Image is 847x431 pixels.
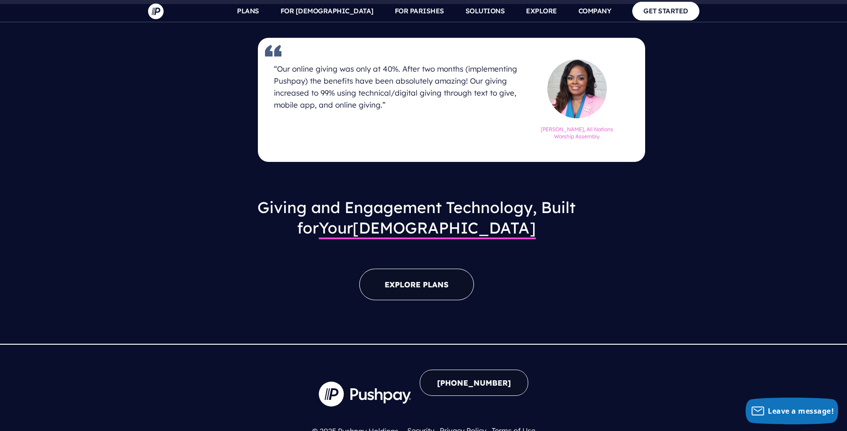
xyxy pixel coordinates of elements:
span: [DEMOGRAPHIC_DATA] [319,218,536,239]
img: Company Logo [319,382,410,407]
button: Leave a message! [746,398,838,424]
span: Your [319,218,353,239]
span: Leave a message! [768,406,834,416]
h4: “Our online giving was only at 40%. After two months (implementing Pushpay) the benefits have bee... [274,59,530,115]
h3: Giving and Engagement Technology, Built for [169,190,664,245]
a: [PHONE_NUMBER] [420,370,528,396]
a: GET STARTED [632,2,699,20]
a: EXPLORE PLANS [359,269,474,300]
h6: [PERSON_NAME], All Nations Worship Assembly [540,122,614,141]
